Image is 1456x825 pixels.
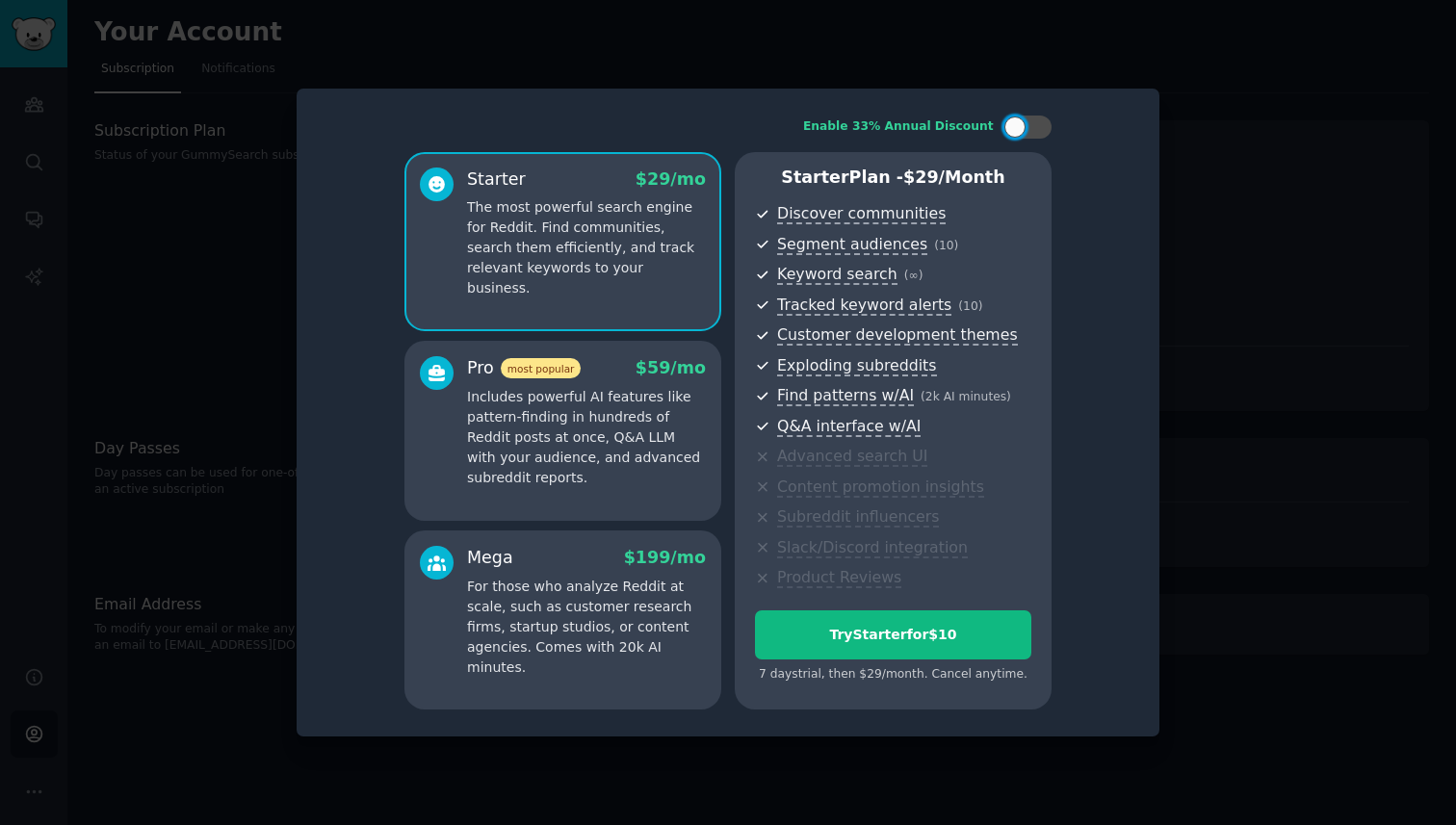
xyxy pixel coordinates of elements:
span: ( 2k AI minutes ) [921,390,1011,403]
div: Try Starter for $10 [756,625,1030,645]
div: Starter [467,168,526,192]
div: Enable 33% Annual Discount [803,118,994,136]
span: Product Reviews [777,568,901,588]
div: 7 days trial, then $ 29 /month . Cancel anytime. [755,666,1031,683]
span: Discover communities [777,204,946,224]
span: $ 29 /month [903,168,1005,187]
div: Pro [467,356,581,380]
span: Segment audiences [777,235,927,255]
span: $ 199 /mo [624,548,706,567]
span: ( 10 ) [958,299,982,313]
span: Q&A interface w/AI [777,417,921,437]
span: $ 59 /mo [636,358,706,377]
span: Exploding subreddits [777,356,936,376]
span: Customer development themes [777,325,1018,346]
p: Includes powerful AI features like pattern-finding in hundreds of Reddit posts at once, Q&A LLM w... [467,387,706,488]
span: Content promotion insights [777,477,984,498]
span: Tracked keyword alerts [777,296,951,316]
span: Advanced search UI [777,447,927,467]
span: ( 10 ) [934,239,958,252]
button: TryStarterfor$10 [755,610,1031,659]
span: Subreddit influencers [777,507,939,528]
p: The most powerful search engine for Reddit. Find communities, search them efficiently, and track ... [467,197,706,298]
span: Find patterns w/AI [777,386,914,406]
span: Keyword search [777,265,897,285]
span: most popular [501,358,582,378]
p: For those who analyze Reddit at scale, such as customer research firms, startup studios, or conte... [467,577,706,678]
span: ( ∞ ) [904,269,923,282]
span: $ 29 /mo [636,169,706,189]
p: Starter Plan - [755,166,1031,190]
span: Slack/Discord integration [777,538,968,558]
div: Mega [467,546,513,570]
